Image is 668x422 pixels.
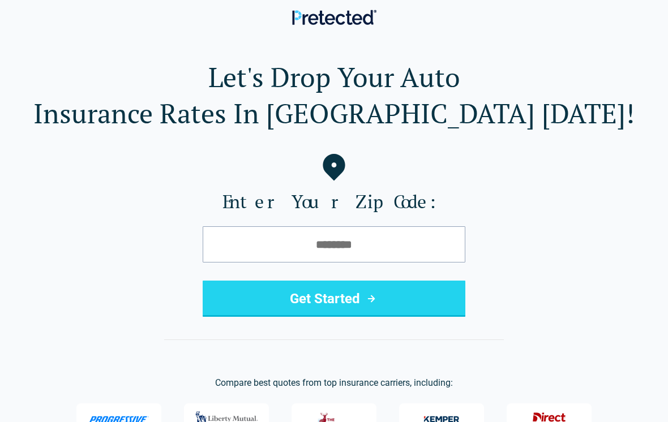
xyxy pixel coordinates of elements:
label: Enter Your Zip Code: [18,190,650,213]
img: Pretected [292,10,376,25]
h1: Let's Drop Your Auto Insurance Rates In [GEOGRAPHIC_DATA] [DATE]! [18,59,650,131]
button: Get Started [203,281,465,317]
p: Compare best quotes from top insurance carriers, including: [18,376,650,390]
